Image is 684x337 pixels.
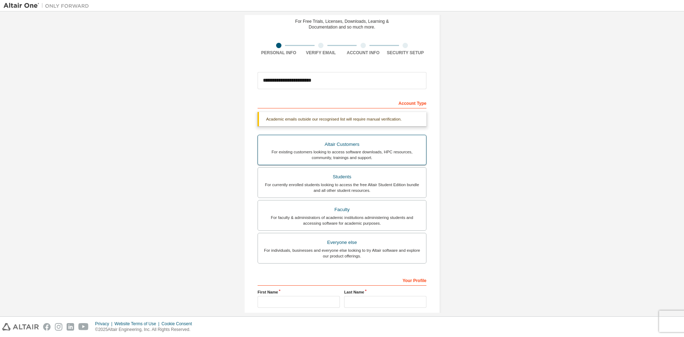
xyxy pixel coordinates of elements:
[258,289,340,295] label: First Name
[78,323,89,331] img: youtube.svg
[114,321,161,327] div: Website Terms of Use
[258,274,426,286] div: Your Profile
[384,50,427,56] div: Security Setup
[262,205,422,215] div: Faculty
[55,323,62,331] img: instagram.svg
[2,323,39,331] img: altair_logo.svg
[262,139,422,149] div: Altair Customers
[295,19,389,30] div: For Free Trials, Licenses, Downloads, Learning & Documentation and so much more.
[4,2,93,9] img: Altair One
[262,215,422,226] div: For faculty & administrators of academic institutions administering students and accessing softwa...
[344,289,426,295] label: Last Name
[161,321,196,327] div: Cookie Consent
[258,112,426,126] div: Academic emails outside our recognised list will require manual verification.
[258,97,426,108] div: Account Type
[258,312,426,318] label: Job Title
[262,172,422,182] div: Students
[95,321,114,327] div: Privacy
[262,182,422,193] div: For currently enrolled students looking to access the free Altair Student Edition bundle and all ...
[67,323,74,331] img: linkedin.svg
[262,149,422,160] div: For existing customers looking to access software downloads, HPC resources, community, trainings ...
[262,238,422,247] div: Everyone else
[300,50,342,56] div: Verify Email
[342,50,384,56] div: Account Info
[258,50,300,56] div: Personal Info
[43,323,51,331] img: facebook.svg
[95,327,196,333] p: © 2025 Altair Engineering, Inc. All Rights Reserved.
[262,247,422,259] div: For individuals, businesses and everyone else looking to try Altair software and explore our prod...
